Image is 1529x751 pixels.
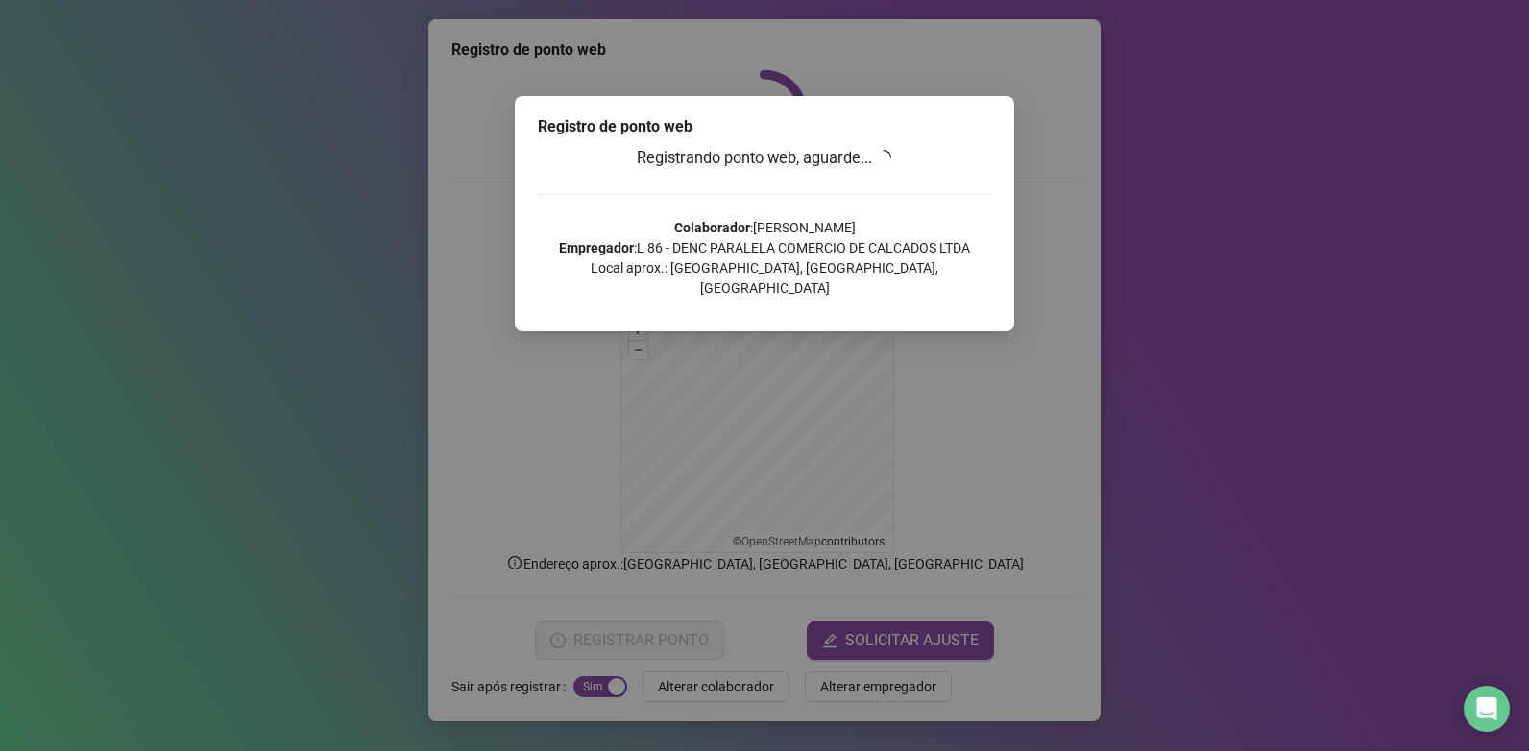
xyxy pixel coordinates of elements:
[1464,686,1510,732] div: Open Intercom Messenger
[559,240,634,255] strong: Empregador
[538,218,991,299] p: : [PERSON_NAME] : L 86 - DENC PARALELA COMERCIO DE CALCADOS LTDA Local aprox.: [GEOGRAPHIC_DATA],...
[538,146,991,171] h3: Registrando ponto web, aguarde...
[674,220,750,235] strong: Colaborador
[538,115,991,138] div: Registro de ponto web
[876,149,893,166] span: loading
